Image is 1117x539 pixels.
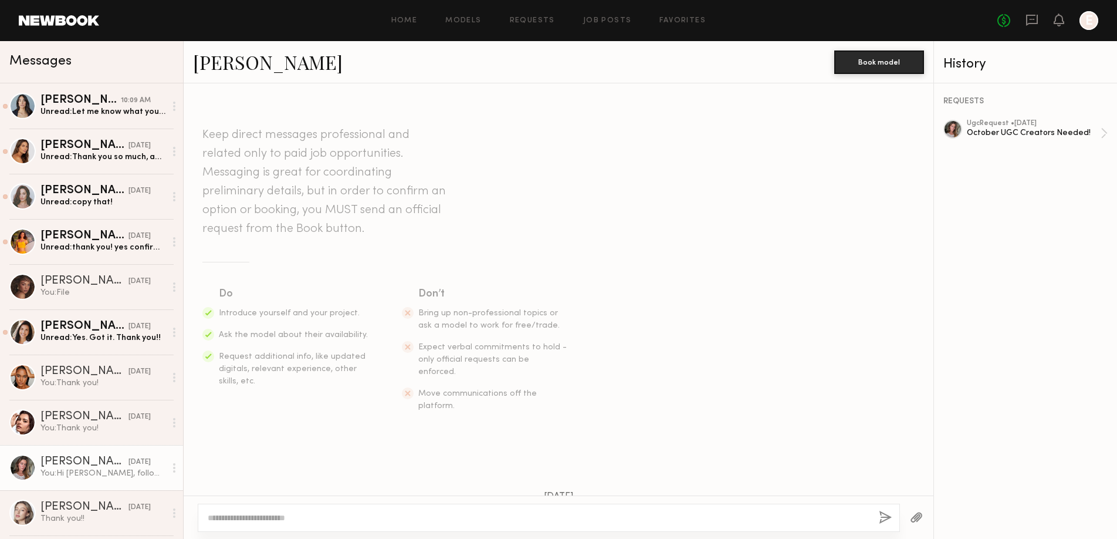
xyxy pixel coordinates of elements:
[834,50,924,74] button: Book model
[219,309,360,317] span: Introduce yourself and your project.
[128,186,151,197] div: [DATE]
[40,513,165,524] div: Thank you!!
[219,353,365,385] span: Request additional info, like updated digitals, relevant experience, other skills, etc.
[943,97,1108,106] div: REQUESTS
[40,275,128,287] div: [PERSON_NAME]
[40,321,128,332] div: [PERSON_NAME]
[659,17,706,25] a: Favorites
[128,140,151,151] div: [DATE]
[40,151,165,163] div: Unread: Thank you so much, and yes I received the package :).
[544,492,574,502] span: [DATE]
[445,17,481,25] a: Models
[1079,11,1098,30] a: E
[40,242,165,253] div: Unread: thank you! yes confirming I received them :)
[40,185,128,197] div: [PERSON_NAME]
[219,286,369,302] div: Do
[40,378,165,389] div: You: Thank you!
[967,120,1108,147] a: ugcRequest •[DATE]October UGC Creators Needed!
[128,412,151,423] div: [DATE]
[128,276,151,287] div: [DATE]
[219,331,368,339] span: Ask the model about their availability.
[40,501,128,513] div: [PERSON_NAME]
[418,390,537,410] span: Move communications off the platform.
[418,309,560,329] span: Bring up non-professional topics or ask a model to work for free/trade.
[967,127,1101,139] div: October UGC Creators Needed!
[40,456,128,468] div: [PERSON_NAME]
[583,17,632,25] a: Job Posts
[9,55,72,68] span: Messages
[40,366,128,378] div: [PERSON_NAME]
[128,321,151,332] div: [DATE]
[834,56,924,66] a: Book model
[943,58,1108,71] div: History
[128,231,151,242] div: [DATE]
[40,423,165,434] div: You: Thank you!
[128,502,151,513] div: [DATE]
[40,106,165,117] div: Unread: Let me know what you think!!
[40,197,165,208] div: Unread: copy that!
[40,95,121,106] div: [PERSON_NAME]
[128,457,151,468] div: [DATE]
[40,287,165,298] div: You: File
[40,411,128,423] div: [PERSON_NAME]
[40,230,128,242] div: [PERSON_NAME]
[193,49,343,75] a: [PERSON_NAME]
[40,140,128,151] div: [PERSON_NAME]
[40,332,165,343] div: Unread: Yes. Got it. Thank you!!
[967,120,1101,127] div: ugc Request • [DATE]
[510,17,555,25] a: Requests
[202,126,449,238] header: Keep direct messages professional and related only to paid job opportunities. Messaging is great ...
[418,343,567,376] span: Expect verbal commitments to hold - only official requests can be enforced.
[121,95,151,106] div: 10:09 AM
[391,17,418,25] a: Home
[418,286,568,302] div: Don’t
[128,366,151,378] div: [DATE]
[40,468,165,479] div: You: Hi [PERSON_NAME], following up on your content!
